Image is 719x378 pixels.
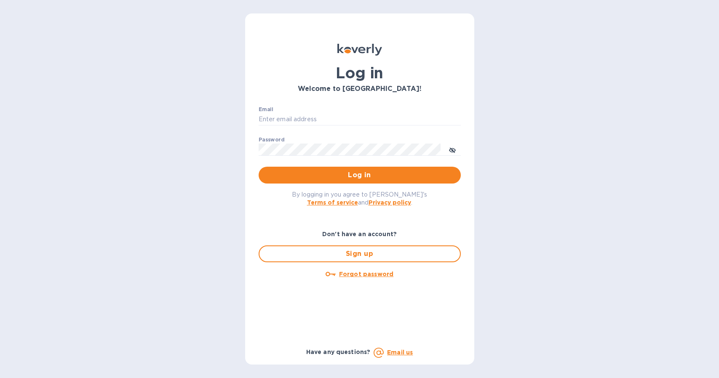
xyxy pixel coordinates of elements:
button: Sign up [259,245,461,262]
input: Enter email address [259,113,461,126]
button: toggle password visibility [444,141,461,158]
a: Terms of service [307,199,358,206]
b: Have any questions? [306,349,371,355]
b: Don't have an account? [322,231,397,237]
h1: Log in [259,64,461,82]
a: Email us [387,349,413,356]
label: Password [259,137,284,142]
button: Log in [259,167,461,184]
u: Forgot password [339,271,393,277]
img: Koverly [337,44,382,56]
a: Privacy policy [369,199,411,206]
h3: Welcome to [GEOGRAPHIC_DATA]! [259,85,461,93]
span: By logging in you agree to [PERSON_NAME]'s and . [292,191,427,206]
span: Sign up [266,249,453,259]
label: Email [259,107,273,112]
span: Log in [265,170,454,180]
